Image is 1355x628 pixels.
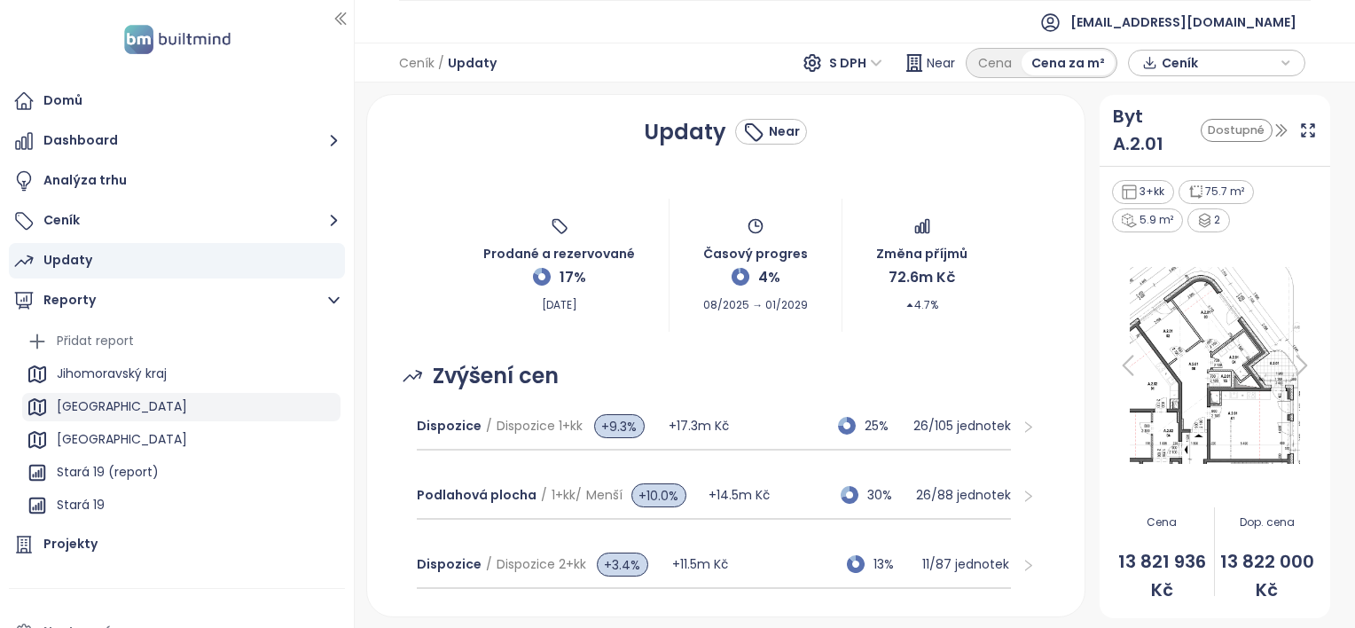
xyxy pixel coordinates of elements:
button: Ceník [9,203,345,239]
span: Dispozice 1+kk [497,417,583,435]
div: Stará 19 [22,491,341,520]
div: Stará 19 (report) [22,459,341,487]
span: Časový progres [703,235,808,263]
div: Přidat report [57,330,134,352]
p: 26 / 105 jednotek [913,416,1011,436]
div: [GEOGRAPHIC_DATA] [22,393,341,421]
span: 17% [560,266,586,288]
div: Domů [43,90,82,112]
span: 13 822 000 Kč [1215,548,1319,604]
span: 1+kk [552,486,576,504]
span: Cena [1110,514,1214,531]
button: Dashboard [9,123,345,159]
span: 4% [758,266,780,288]
span: Dop. cena [1215,514,1319,531]
span: +10.0% [631,483,686,507]
p: 11 / 87 jednotek [922,554,1011,574]
span: / [576,486,582,504]
span: +14.5m Kč [709,486,770,504]
span: / [541,486,547,504]
span: Dispozice 2+kk [497,555,586,573]
span: Prodané a rezervované [483,235,635,263]
div: Stará 19 (report) [57,461,159,483]
span: Dispozice [417,417,482,435]
div: 75.7 m² [1179,180,1255,204]
span: S DPH [829,50,882,76]
h1: Updaty [644,116,726,148]
div: [GEOGRAPHIC_DATA] [57,396,187,418]
span: 30% [867,485,906,505]
a: Updaty [9,243,345,279]
a: Domů [9,83,345,119]
div: Přidat report [22,327,341,356]
span: 13 821 936 Kč [1110,548,1214,604]
span: Updaty [448,47,497,79]
div: [GEOGRAPHIC_DATA] [22,426,341,454]
span: / [486,417,492,435]
div: Jihomoravský kraj [57,363,167,385]
span: [EMAIL_ADDRESS][DOMAIN_NAME] [1070,1,1296,43]
div: 5.9 m² [1112,208,1183,232]
span: Podlahová plocha [417,486,537,504]
span: caret-up [905,301,914,310]
span: Near [927,47,955,79]
span: 25% [865,416,904,436]
span: +17.3m Kč [669,417,729,435]
span: 4.7% [905,288,938,314]
span: +3.4% [597,553,648,577]
span: Dispozice [417,555,482,573]
div: Dostupné [1201,119,1272,143]
a: Projekty [9,527,345,562]
button: Reporty [9,283,345,318]
span: right [1022,490,1035,503]
div: Cena [968,51,1022,75]
div: Cena za m² [1022,51,1115,75]
img: logo [119,21,236,58]
span: / [438,47,444,79]
span: [DATE] [542,288,577,314]
span: 08/2025 → 01/2029 [703,288,808,314]
span: +11.5m Kč [672,555,728,573]
div: Stará 19 [57,494,105,516]
div: Projekty [43,533,98,555]
div: Jihomoravský kraj [22,360,341,389]
img: Floor plan [1110,262,1320,468]
span: 13% [873,554,912,574]
span: Ceník [1162,50,1276,76]
span: +9.3% [594,414,645,438]
p: 26 / 88 jednotek [916,485,1011,505]
span: Změna příjmů [876,235,967,263]
span: Zvýšení cen [433,359,559,393]
div: button [1138,50,1296,76]
span: / [486,555,492,573]
a: Analýza trhu [9,163,345,199]
span: Menší [586,486,623,504]
div: Analýza trhu [43,169,127,192]
div: 3+kk [1112,180,1174,204]
span: 72.6m Kč [889,266,955,288]
span: right [1022,420,1035,434]
span: Ceník [399,47,435,79]
div: [GEOGRAPHIC_DATA] [57,428,187,451]
div: 2 [1187,208,1231,232]
span: right [1022,559,1035,572]
a: Byt A.2.01 [1113,103,1190,159]
div: Updaty [43,249,92,271]
div: Near [769,122,800,141]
